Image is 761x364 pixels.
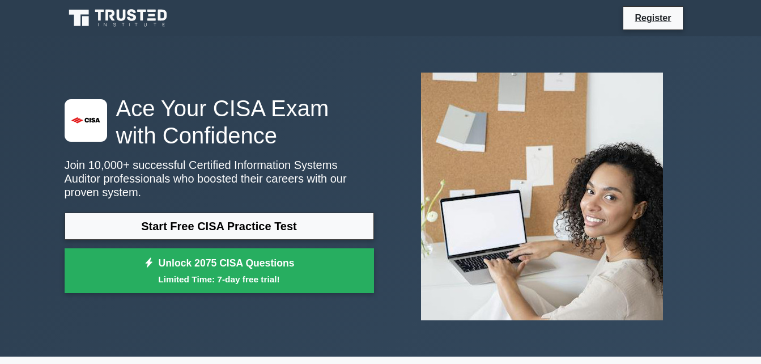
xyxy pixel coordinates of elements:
[65,248,374,294] a: Unlock 2075 CISA QuestionsLimited Time: 7-day free trial!
[65,158,374,199] p: Join 10,000+ successful Certified Information Systems Auditor professionals who boosted their car...
[79,273,360,286] small: Limited Time: 7-day free trial!
[65,213,374,240] a: Start Free CISA Practice Test
[65,95,374,149] h1: Ace Your CISA Exam with Confidence
[628,11,678,25] a: Register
